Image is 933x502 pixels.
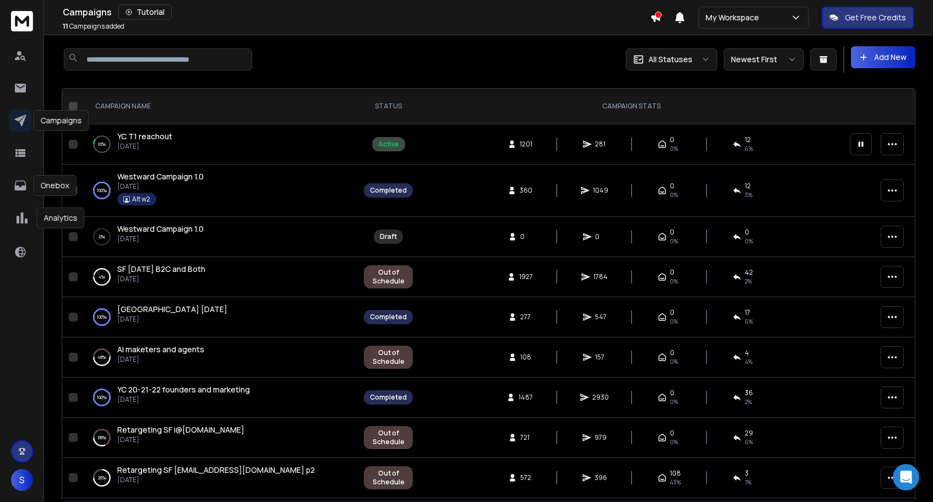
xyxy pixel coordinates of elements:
[63,21,68,31] span: 11
[11,469,33,491] button: S
[117,182,204,191] p: [DATE]
[118,4,172,20] button: Tutorial
[745,135,751,144] span: 12
[520,313,531,321] span: 277
[378,140,399,149] div: Active
[419,89,843,124] th: CAMPAIGN STATS
[822,7,914,29] button: Get Free Credits
[117,234,204,243] p: [DATE]
[370,186,407,195] div: Completed
[893,464,919,490] div: Open Intercom Messenger
[670,237,678,245] span: 0%
[745,277,752,286] span: 2 %
[745,429,753,438] span: 29
[593,186,608,195] span: 1049
[97,185,107,196] p: 100 %
[595,140,606,149] span: 281
[97,392,107,403] p: 100 %
[724,48,804,70] button: Newest First
[520,473,531,482] span: 572
[117,131,172,142] a: YC T1 reachout
[82,458,357,498] td: 26%Retargeting SF [EMAIL_ADDRESS][DOMAIN_NAME] p2[DATE]
[370,313,407,321] div: Completed
[851,46,915,68] button: Add New
[670,429,674,438] span: 0
[520,433,531,442] span: 721
[648,54,692,65] p: All Statuses
[82,217,357,257] td: 0%Westward Campaign 1.0[DATE]
[117,304,227,315] a: [GEOGRAPHIC_DATA] [DATE]
[82,257,357,297] td: 4%SF [DATE] B2C and Both[DATE]
[670,469,681,478] span: 108
[63,4,650,20] div: Campaigns
[97,312,107,323] p: 100 %
[132,195,150,204] p: Alt w2
[82,337,357,378] td: 48%AI maketers and agents[DATE]
[117,384,250,395] a: YC 20-21-22 founders and marketing
[745,438,753,446] span: 6 %
[520,140,532,149] span: 1201
[670,478,681,487] span: 43 %
[745,357,752,366] span: 4 %
[670,389,674,397] span: 0
[845,12,906,23] p: Get Free Credits
[745,397,752,406] span: 2 %
[117,223,204,234] a: Westward Campaign 1.0
[34,110,89,131] div: Campaigns
[82,418,357,458] td: 68%Retargeting SF i@[DOMAIN_NAME][DATE]
[117,275,205,283] p: [DATE]
[670,317,678,326] span: 0%
[82,89,357,124] th: CAMPAIGN NAME
[34,175,77,196] div: Onebox
[592,393,609,402] span: 2930
[370,393,407,402] div: Completed
[117,304,227,314] span: [GEOGRAPHIC_DATA] [DATE]
[745,389,753,397] span: 36
[593,272,608,281] span: 1784
[117,264,205,274] span: SF [DATE] B2C and Both
[117,315,227,324] p: [DATE]
[117,171,204,182] a: Westward Campaign 1.0
[594,473,607,482] span: 396
[520,353,531,362] span: 108
[117,344,204,355] a: AI maketers and agents
[82,124,357,165] td: 10%YC T1 reachout[DATE]
[595,353,606,362] span: 157
[520,186,532,195] span: 360
[117,435,244,444] p: [DATE]
[745,478,751,487] span: 1 %
[117,476,315,484] p: [DATE]
[117,424,244,435] a: Retargeting SF i@[DOMAIN_NAME]
[670,357,678,366] span: 0%
[82,297,357,337] td: 100%[GEOGRAPHIC_DATA] [DATE][DATE]
[745,308,750,317] span: 17
[370,469,407,487] div: Out of Schedule
[380,232,397,241] div: Draft
[670,144,678,153] span: 0%
[745,144,753,153] span: 6 %
[117,223,204,234] span: Westward Campaign 1.0
[745,237,753,245] span: 0%
[745,469,749,478] span: 3
[82,165,357,217] td: 100%Westward Campaign 1.0[DATE]Alt w2
[670,268,674,277] span: 0
[670,397,678,406] span: 0%
[594,433,607,442] span: 979
[99,231,105,242] p: 0 %
[670,228,674,237] span: 0
[370,429,407,446] div: Out of Schedule
[117,395,250,404] p: [DATE]
[117,465,315,476] a: Retargeting SF [EMAIL_ADDRESS][DOMAIN_NAME] p2
[98,432,106,443] p: 68 %
[117,424,244,435] span: Retargeting SF i@[DOMAIN_NAME]
[99,271,105,282] p: 4 %
[745,317,753,326] span: 6 %
[370,348,407,366] div: Out of Schedule
[117,264,205,275] a: SF [DATE] B2C and Both
[670,308,674,317] span: 0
